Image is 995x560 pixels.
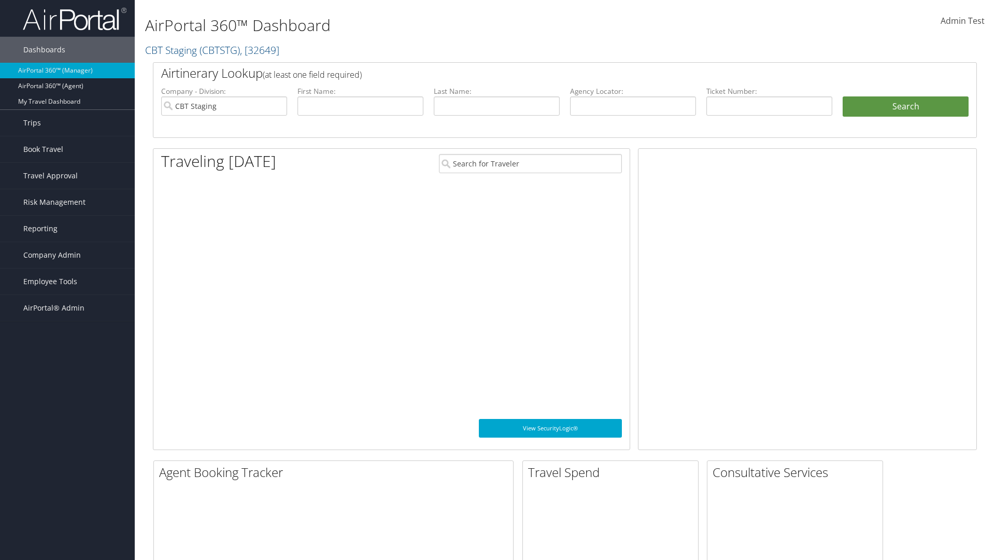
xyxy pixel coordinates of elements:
label: Agency Locator: [570,86,696,96]
a: Admin Test [941,5,985,37]
span: Risk Management [23,189,86,215]
span: (at least one field required) [263,69,362,80]
span: Reporting [23,216,58,242]
span: Admin Test [941,15,985,26]
span: , [ 32649 ] [240,43,279,57]
label: Last Name: [434,86,560,96]
span: Travel Approval [23,163,78,189]
span: AirPortal® Admin [23,295,84,321]
a: CBT Staging [145,43,279,57]
span: Dashboards [23,37,65,63]
label: Ticket Number: [706,86,832,96]
h1: AirPortal 360™ Dashboard [145,15,705,36]
h2: Travel Spend [528,464,698,481]
span: Trips [23,110,41,136]
a: View SecurityLogic® [479,419,622,438]
button: Search [843,96,969,117]
span: Company Admin [23,242,81,268]
span: Book Travel [23,136,63,162]
h2: Agent Booking Tracker [159,464,513,481]
span: Employee Tools [23,269,77,295]
h2: Consultative Services [713,464,883,481]
h2: Airtinerary Lookup [161,64,900,82]
label: First Name: [297,86,423,96]
label: Company - Division: [161,86,287,96]
input: Search for Traveler [439,154,622,173]
img: airportal-logo.png [23,7,126,31]
h1: Traveling [DATE] [161,150,276,172]
span: ( CBTSTG ) [200,43,240,57]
